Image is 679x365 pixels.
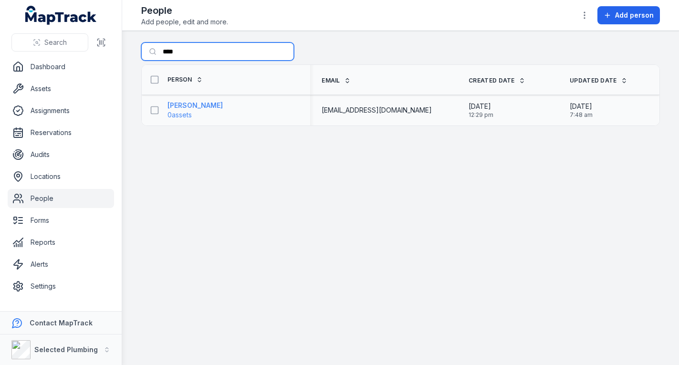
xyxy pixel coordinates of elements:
span: Add people, edit and more. [141,17,228,27]
a: Locations [8,167,114,186]
span: 12:29 pm [469,111,493,119]
span: Email [322,77,340,84]
strong: Contact MapTrack [30,319,93,327]
time: 1/14/2025, 12:29:42 PM [469,102,493,119]
a: MapTrack [25,6,97,25]
a: Assignments [8,101,114,120]
a: Dashboard [8,57,114,76]
a: Alerts [8,255,114,274]
h2: People [141,4,228,17]
a: Updated Date [570,77,627,84]
button: Add person [597,6,660,24]
strong: [PERSON_NAME] [167,101,223,110]
span: Created Date [469,77,515,84]
span: Person [167,76,192,83]
a: Settings [8,277,114,296]
strong: Selected Plumbing [34,345,98,354]
span: [EMAIL_ADDRESS][DOMAIN_NAME] [322,105,432,115]
a: Person [167,76,203,83]
span: Search [44,38,67,47]
a: Assets [8,79,114,98]
a: Created Date [469,77,525,84]
time: 8/18/2025, 7:48:18 AM [570,102,593,119]
span: 7:48 am [570,111,593,119]
a: Reservations [8,123,114,142]
a: People [8,189,114,208]
button: Search [11,33,88,52]
a: Audits [8,145,114,164]
a: Email [322,77,351,84]
a: Forms [8,211,114,230]
span: Add person [615,10,654,20]
span: [DATE] [570,102,593,111]
a: Reports [8,233,114,252]
span: Updated Date [570,77,617,84]
span: 0 assets [167,110,192,120]
a: [PERSON_NAME]0assets [167,101,223,120]
span: [DATE] [469,102,493,111]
